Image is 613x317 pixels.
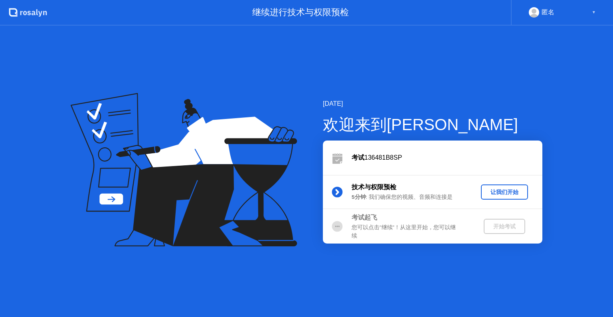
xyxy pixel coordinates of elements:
[542,7,554,18] div: 匿名
[352,154,364,161] b: 考试
[484,219,525,234] button: 开始考试
[352,194,366,200] b: 5分钟
[592,7,596,18] div: ▼
[352,193,467,201] div: : 我们确保您的视频、音频和连接是
[352,214,377,221] b: 考试起飞
[352,224,467,240] div: 您可以点击”继续”！从这里开始，您可以继续
[352,184,396,190] b: 技术与权限预检
[323,99,542,109] div: [DATE]
[481,184,528,200] button: 让我们开始
[487,223,522,230] div: 开始考试
[484,188,525,196] div: 让我们开始
[323,113,542,137] div: 欢迎来到[PERSON_NAME]
[352,153,542,162] div: 136481B8SP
